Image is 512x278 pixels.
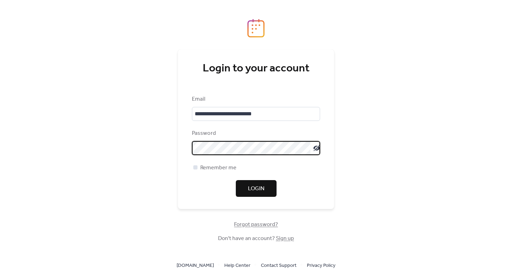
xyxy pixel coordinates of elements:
button: Login [236,180,277,197]
div: Password [192,129,319,138]
span: Privacy Policy [307,262,335,270]
a: Help Center [224,261,250,270]
span: Help Center [224,262,250,270]
div: Login to your account [192,62,320,76]
a: Privacy Policy [307,261,335,270]
span: Forgot password? [234,221,278,229]
span: [DOMAIN_NAME] [177,262,214,270]
img: logo [247,19,265,38]
a: [DOMAIN_NAME] [177,261,214,270]
span: Don't have an account? [218,234,294,243]
a: Contact Support [261,261,296,270]
span: Remember me [200,164,236,172]
span: Contact Support [261,262,296,270]
a: Sign up [276,233,294,244]
a: Forgot password? [234,223,278,226]
div: Email [192,95,319,103]
span: Login [248,185,264,193]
